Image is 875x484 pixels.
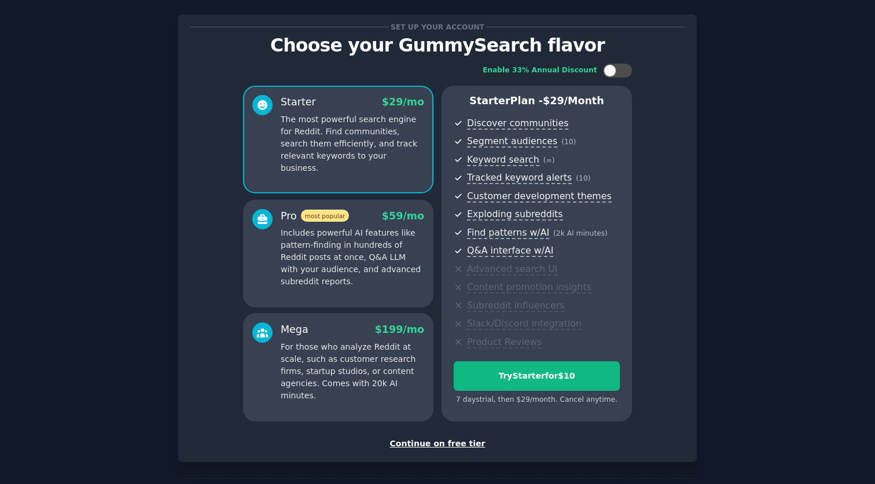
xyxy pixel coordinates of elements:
span: Segment audiences [467,135,557,148]
span: Advanced search UI [467,263,557,276]
button: TryStarterfor$10 [454,361,620,391]
p: For those who analyze Reddit at scale, such as customer research firms, startup studios, or conte... [281,341,424,402]
span: Exploding subreddits [467,208,562,221]
span: Discover communities [467,118,568,130]
span: Find patterns w/AI [467,227,549,239]
span: Product Reviews [467,336,542,349]
div: Starter [281,95,316,109]
span: Subreddit influencers [467,300,564,312]
div: Mega [281,322,308,337]
span: $ 59 /mo [382,210,424,222]
p: Choose your GummySearch flavor [190,35,685,56]
div: Enable 33% Annual Discount [483,65,597,76]
span: $ 199 /mo [375,324,424,335]
span: Slack/Discord integration [467,318,582,330]
div: Continue on free tier [190,438,685,450]
span: most popular [301,210,350,222]
p: Includes powerful AI features like pattern-finding in hundreds of Reddit posts at once, Q&A LLM w... [281,227,424,288]
span: $ 29 /month [543,95,604,107]
div: Pro [281,209,349,223]
span: ( 10 ) [576,174,590,182]
div: 7 days trial, then $ 29 /month . Cancel anytime. [454,395,620,405]
span: ( 2k AI minutes ) [553,229,608,237]
p: The most powerful search engine for Reddit. Find communities, search them efficiently, and track ... [281,113,424,174]
p: Starter Plan - [454,94,620,108]
div: Try Starter for $10 [454,370,619,382]
span: Q&A interface w/AI [467,245,553,257]
span: ( ∞ ) [543,156,555,164]
span: Customer development themes [467,190,612,203]
span: Keyword search [467,154,539,166]
span: Set up your account [389,21,487,33]
span: ( 10 ) [561,138,576,146]
span: Tracked keyword alerts [467,172,572,184]
span: Content promotion insights [467,281,591,294]
span: $ 29 /mo [382,96,424,108]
